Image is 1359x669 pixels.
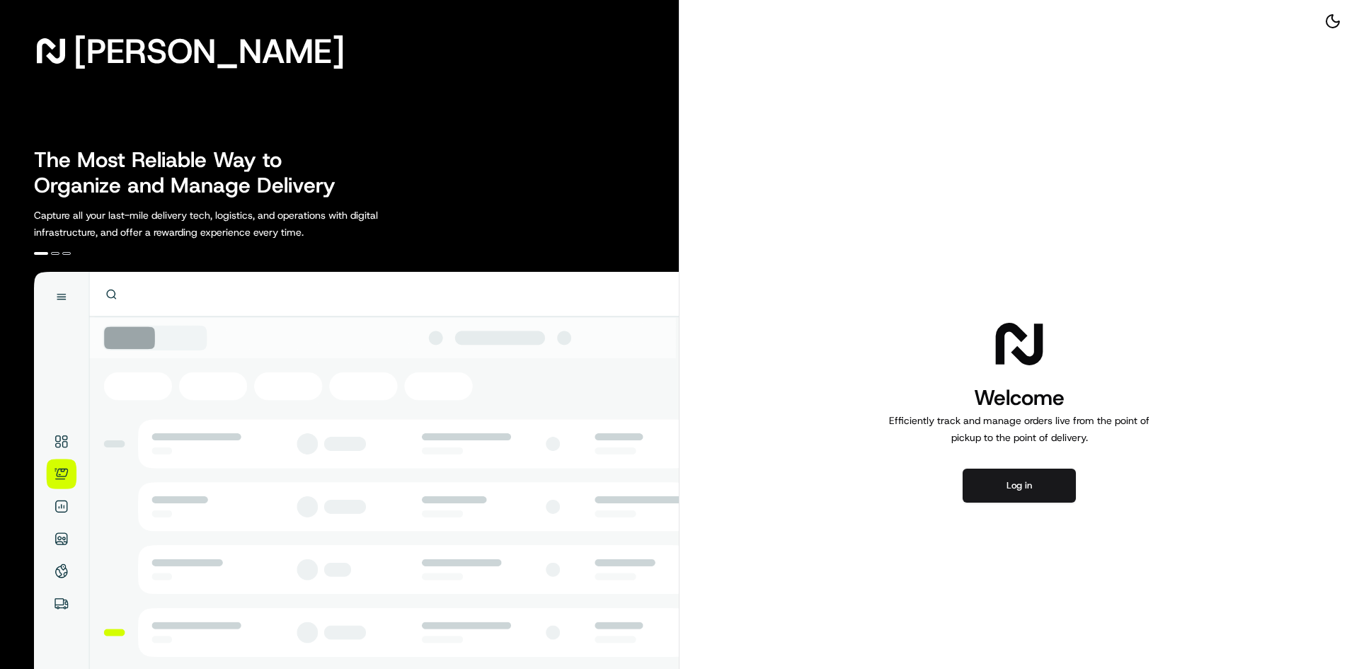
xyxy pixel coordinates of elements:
[963,469,1076,503] button: Log in
[74,37,345,65] span: [PERSON_NAME]
[34,207,442,241] p: Capture all your last-mile delivery tech, logistics, and operations with digital infrastructure, ...
[883,384,1155,412] h1: Welcome
[883,412,1155,446] p: Efficiently track and manage orders live from the point of pickup to the point of delivery.
[34,147,351,198] h2: The Most Reliable Way to Organize and Manage Delivery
